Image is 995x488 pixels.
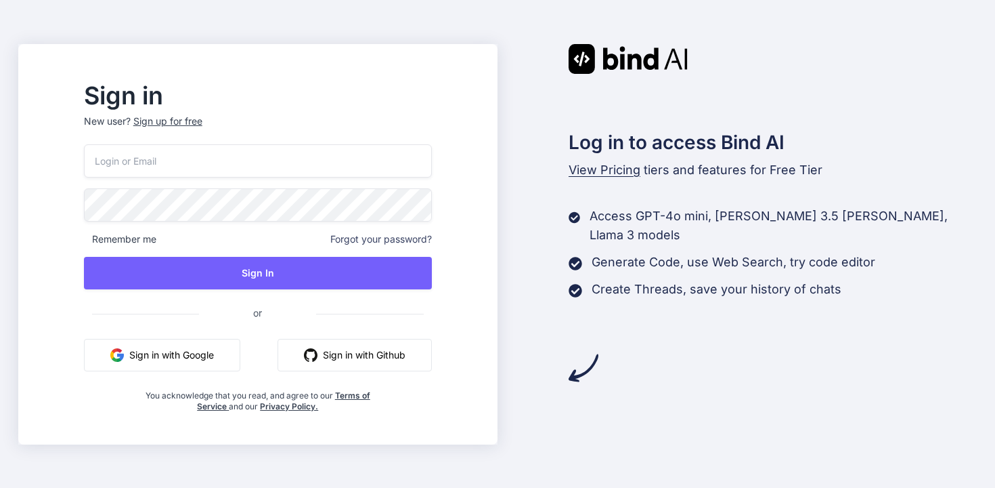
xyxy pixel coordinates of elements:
div: You acknowledge that you read, and agree to our and our [141,382,374,412]
span: Remember me [84,232,156,246]
button: Sign in with Github [278,339,432,371]
h2: Log in to access Bind AI [569,128,977,157]
h2: Sign in [84,85,432,106]
span: Forgot your password? [330,232,432,246]
span: View Pricing [569,163,640,177]
img: arrow [569,353,598,383]
p: New user? [84,115,432,144]
p: Generate Code, use Web Search, try code editor [592,253,875,272]
button: Sign in with Google [84,339,240,371]
img: github [304,348,317,362]
input: Login or Email [84,144,432,178]
img: google [110,348,124,362]
div: Sign up for free [133,115,202,128]
a: Privacy Policy. [260,401,318,411]
img: Bind AI logo [569,44,688,74]
a: Terms of Service [197,390,370,411]
p: Create Threads, save your history of chats [592,280,841,299]
p: tiers and features for Free Tier [569,161,977,180]
p: Access GPT-4o mini, [PERSON_NAME] 3.5 [PERSON_NAME], Llama 3 models [590,207,977,245]
button: Sign In [84,257,432,289]
span: or [199,296,316,329]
